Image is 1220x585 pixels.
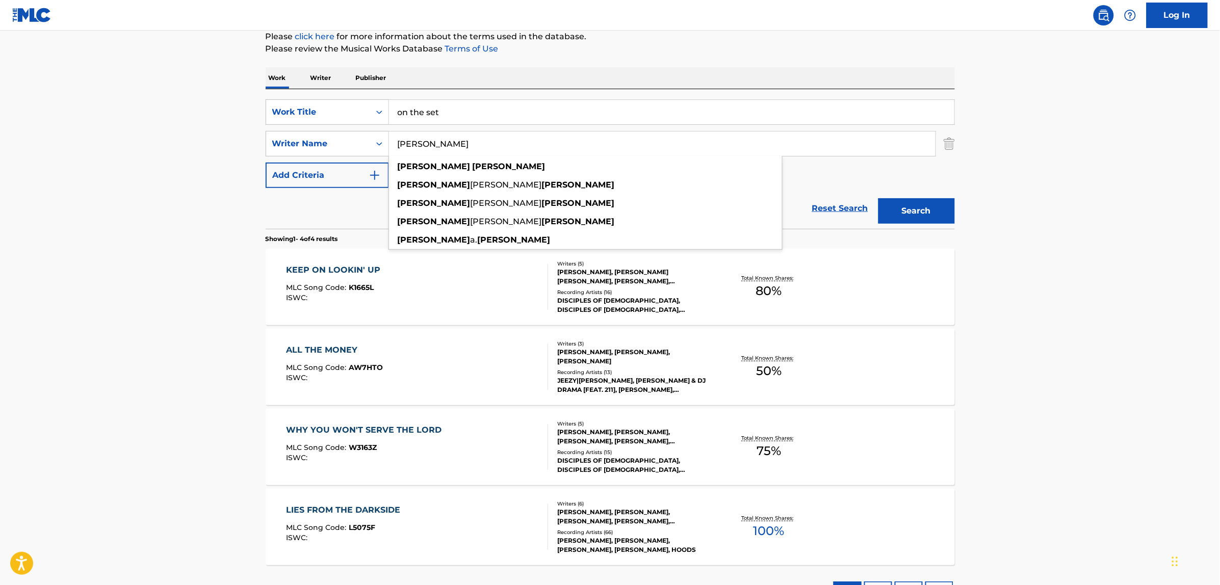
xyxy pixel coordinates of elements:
[1169,536,1220,585] iframe: Chat Widget
[266,163,389,188] button: Add Criteria
[1094,5,1114,25] a: Public Search
[558,260,712,268] div: Writers ( 5 )
[558,268,712,286] div: [PERSON_NAME], [PERSON_NAME] [PERSON_NAME], [PERSON_NAME], [PERSON_NAME]
[272,138,364,150] div: Writer Name
[478,235,551,245] strong: [PERSON_NAME]
[349,283,374,292] span: K1665L
[757,442,781,460] span: 75 %
[807,197,873,220] a: Reset Search
[266,43,955,55] p: Please review the Musical Works Database
[756,282,782,300] span: 80 %
[286,424,447,436] div: WHY YOU WON'T SERVE THE LORD
[558,288,712,296] div: Recording Artists ( 16 )
[558,420,712,428] div: Writers ( 5 )
[286,443,349,452] span: MLC Song Code :
[272,106,364,118] div: Work Title
[266,99,955,229] form: Search Form
[878,198,955,224] button: Search
[266,489,955,565] a: LIES FROM THE DARKSIDEMLC Song Code:L5075FISWC:Writers (6)[PERSON_NAME], [PERSON_NAME], [PERSON_N...
[353,67,390,89] p: Publisher
[558,500,712,508] div: Writers ( 6 )
[558,528,712,536] div: Recording Artists ( 66 )
[558,376,712,394] div: JEEZY|[PERSON_NAME], [PERSON_NAME] & DJ DRAMA [FEAT. 211], [PERSON_NAME], [PERSON_NAME], [PERSON_...
[558,368,712,376] div: Recording Artists ( 13 )
[558,448,712,456] div: Recording Artists ( 15 )
[266,234,338,244] p: Showing 1 - 4 of 4 results
[398,180,471,190] strong: [PERSON_NAME]
[286,523,349,532] span: MLC Song Code :
[944,131,955,156] img: Delete Criterion
[754,522,785,540] span: 100 %
[286,283,349,292] span: MLC Song Code :
[471,217,542,226] span: [PERSON_NAME]
[266,67,289,89] p: Work
[1124,9,1136,21] img: help
[266,31,955,43] p: Please for more information about the terms used in the database.
[266,249,955,325] a: KEEP ON LOOKIN' UPMLC Song Code:K1665LISWC:Writers (5)[PERSON_NAME], [PERSON_NAME] [PERSON_NAME],...
[349,443,377,452] span: W3163Z
[1120,5,1140,25] div: Help
[286,453,310,462] span: ISWC :
[12,8,51,22] img: MLC Logo
[398,198,471,208] strong: [PERSON_NAME]
[558,296,712,314] div: DISCIPLES OF [DEMOGRAPHIC_DATA], DISCIPLES OF [DEMOGRAPHIC_DATA], DISCIPLES OF [DEMOGRAPHIC_DATA]...
[542,180,615,190] strong: [PERSON_NAME]
[471,198,542,208] span: [PERSON_NAME]
[1172,546,1178,577] div: Drag
[307,67,334,89] p: Writer
[295,32,335,41] a: click here
[558,456,712,474] div: DISCIPLES OF [DEMOGRAPHIC_DATA], DISCIPLES OF [DEMOGRAPHIC_DATA], DISCIPLES OF [DEMOGRAPHIC_DATA]...
[1098,9,1110,21] img: search
[349,523,375,532] span: L5075F
[266,409,955,485] a: WHY YOU WON'T SERVE THE LORDMLC Song Code:W3163ZISWC:Writers (5)[PERSON_NAME], [PERSON_NAME], [PE...
[473,162,546,171] strong: [PERSON_NAME]
[742,514,796,522] p: Total Known Shares:
[286,363,349,372] span: MLC Song Code :
[266,329,955,405] a: ALL THE MONEYMLC Song Code:AW7HTOISWC:Writers (3)[PERSON_NAME], [PERSON_NAME], [PERSON_NAME]Recor...
[558,348,712,366] div: [PERSON_NAME], [PERSON_NAME], [PERSON_NAME]
[286,533,310,542] span: ISWC :
[542,217,615,226] strong: [PERSON_NAME]
[286,504,405,516] div: LIES FROM THE DARKSIDE
[443,44,499,54] a: Terms of Use
[742,434,796,442] p: Total Known Shares:
[742,274,796,282] p: Total Known Shares:
[398,235,471,245] strong: [PERSON_NAME]
[286,373,310,382] span: ISWC :
[398,217,471,226] strong: [PERSON_NAME]
[471,180,542,190] span: [PERSON_NAME]
[286,293,310,302] span: ISWC :
[286,264,385,276] div: KEEP ON LOOKIN' UP
[286,344,383,356] div: ALL THE MONEY
[471,235,478,245] span: a.
[742,354,796,362] p: Total Known Shares:
[398,162,471,171] strong: [PERSON_NAME]
[349,363,383,372] span: AW7HTO
[1147,3,1208,28] a: Log In
[558,340,712,348] div: Writers ( 3 )
[558,536,712,554] div: [PERSON_NAME], [PERSON_NAME], [PERSON_NAME], [PERSON_NAME], HOODS
[756,362,782,380] span: 50 %
[558,428,712,446] div: [PERSON_NAME], [PERSON_NAME], [PERSON_NAME], [PERSON_NAME], [PERSON_NAME]
[558,508,712,526] div: [PERSON_NAME], [PERSON_NAME], [PERSON_NAME], [PERSON_NAME], [PERSON_NAME], [PERSON_NAME]
[542,198,615,208] strong: [PERSON_NAME]
[369,169,381,181] img: 9d2ae6d4665cec9f34b9.svg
